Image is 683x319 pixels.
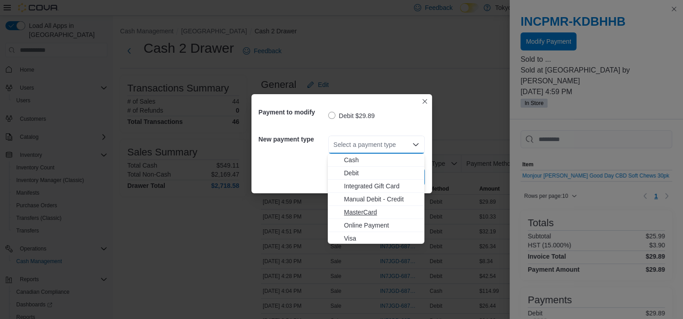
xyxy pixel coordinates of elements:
span: MasterCard [344,208,419,217]
button: Cash [328,154,424,167]
h5: New payment type [259,130,326,148]
button: Online Payment [328,219,424,232]
span: Debit [344,169,419,178]
span: Manual Debit - Credit [344,195,419,204]
button: Visa [328,232,424,245]
span: Online Payment [344,221,419,230]
input: Accessible screen reader label [334,139,335,150]
button: MasterCard [328,206,424,219]
button: Manual Debit - Credit [328,193,424,206]
h5: Payment to modify [259,103,326,121]
button: Closes this modal window [419,96,430,107]
label: Debit $29.89 [328,110,375,121]
button: Debit [328,167,424,180]
span: Cash [344,155,419,164]
span: Visa [344,234,419,243]
div: Choose from the following options [328,154,424,245]
span: Integrated Gift Card [344,182,419,191]
button: Integrated Gift Card [328,180,424,193]
button: Close list of options [412,141,419,148]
